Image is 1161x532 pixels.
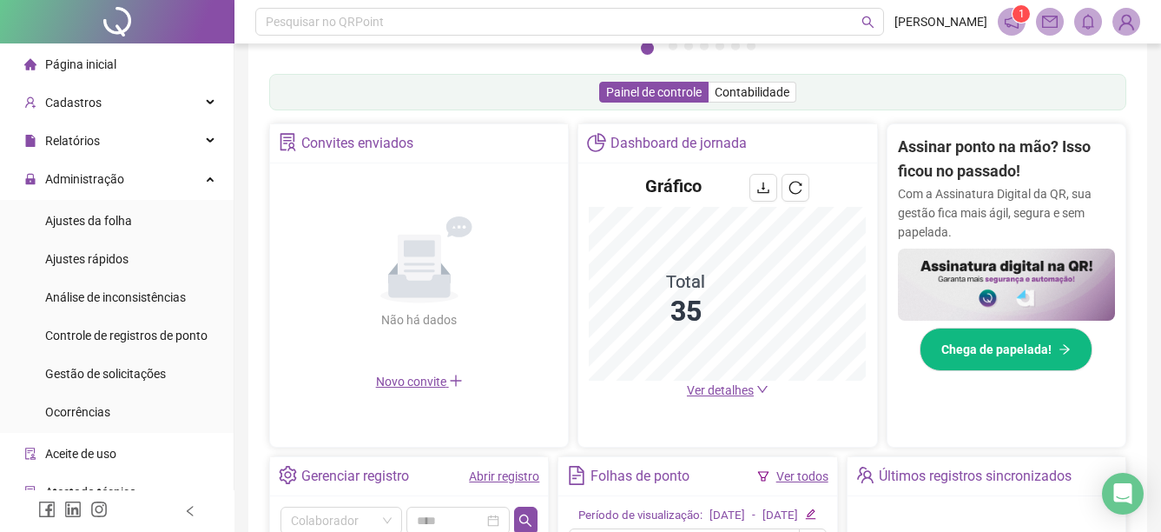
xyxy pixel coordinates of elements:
sup: 1 [1013,5,1030,23]
div: Gerenciar registro [301,462,409,491]
span: facebook [38,501,56,518]
div: Folhas de ponto [590,462,689,491]
span: audit [24,448,36,460]
button: Chega de papelada! [920,328,1092,371]
span: Novo convite [376,375,463,389]
span: Contabilidade [715,85,789,99]
span: Atestado técnico [45,485,136,499]
span: Chega de papelada! [941,340,1052,359]
span: Ajustes rápidos [45,252,129,266]
img: 89509 [1113,9,1139,35]
h2: Assinar ponto na mão? Isso ficou no passado! [898,135,1115,184]
span: Aceite de uso [45,447,116,461]
div: Dashboard de jornada [610,129,747,158]
span: pie-chart [587,133,605,151]
span: download [756,181,770,195]
span: lock [24,173,36,185]
span: [PERSON_NAME] [894,12,987,31]
button: 7 [747,42,755,50]
button: 6 [731,42,740,50]
h4: Gráfico [645,174,702,198]
div: Open Intercom Messenger [1102,473,1144,515]
span: team [856,466,874,484]
button: 1 [641,42,654,55]
a: Ver todos [776,469,828,483]
span: file [24,135,36,147]
span: plus [449,374,463,388]
span: arrow-right [1059,343,1071,356]
div: Últimos registros sincronizados [879,462,1072,491]
span: filter [757,470,769,482]
span: search [861,16,874,29]
button: 2 [669,42,677,50]
span: 1 [1019,8,1025,20]
span: left [184,505,196,517]
button: 3 [684,42,693,50]
p: Com a Assinatura Digital da QR, sua gestão fica mais ágil, segura e sem papelada. [898,184,1115,242]
a: Abrir registro [469,469,539,483]
button: 4 [700,42,709,50]
span: Relatórios [45,134,100,148]
span: Controle de registros de ponto [45,329,208,342]
span: Gestão de solicitações [45,367,166,381]
img: banner%2F02c71560-61a6-44d4-94b9-c8ab97240462.png [898,249,1115,321]
span: Página inicial [45,57,116,71]
span: Ocorrências [45,405,110,419]
span: Ajustes da folha [45,214,132,228]
span: Administração [45,172,124,186]
span: linkedin [64,501,82,518]
span: bell [1080,14,1096,30]
span: mail [1042,14,1058,30]
span: setting [279,466,297,484]
div: Não há dados [340,310,499,329]
div: Convites enviados [301,129,413,158]
span: Ver detalhes [687,383,754,397]
span: Análise de inconsistências [45,290,186,304]
button: 5 [716,42,724,50]
a: Ver detalhes down [687,383,769,397]
div: Período de visualização: [578,507,703,525]
span: file-text [567,466,585,484]
span: reload [788,181,802,195]
span: down [756,383,769,396]
span: solution [24,486,36,498]
span: search [518,514,532,528]
div: [DATE] [709,507,745,525]
div: [DATE] [762,507,798,525]
div: - [752,507,755,525]
span: edit [805,509,816,520]
span: notification [1004,14,1019,30]
span: home [24,58,36,70]
span: instagram [90,501,108,518]
span: Painel de controle [606,85,702,99]
span: solution [279,133,297,151]
span: Cadastros [45,96,102,110]
span: user-add [24,96,36,109]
